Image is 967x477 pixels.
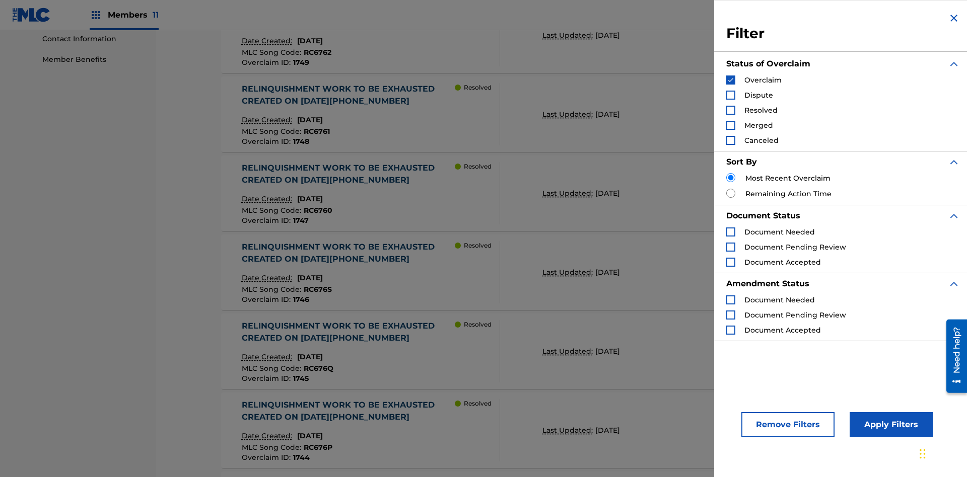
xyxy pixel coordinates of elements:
[304,285,332,294] span: RC676S
[297,36,323,45] span: [DATE]
[221,392,902,468] a: RELINQUISHMENT WORK TO BE EXHAUSTED CREATED ON [DATE][PHONE_NUMBER]Date Created:[DATE]MLC Song Co...
[464,241,492,250] p: Resolved
[242,241,455,265] div: RELINQUISHMENT WORK TO BE EXHAUSTED CREATED ON [DATE][PHONE_NUMBER]
[242,273,295,283] p: Date Created:
[542,188,595,199] p: Last Updated:
[293,216,309,225] span: 1747
[948,156,960,168] img: expand
[221,234,902,310] a: RELINQUISHMENT WORK TO BE EXHAUSTED CREATED ON [DATE][PHONE_NUMBER]Date Created:[DATE]MLC Song Co...
[595,31,620,40] span: [DATE]
[242,320,455,344] div: RELINQUISHMENT WORK TO BE EXHAUSTED CREATED ON [DATE][PHONE_NUMBER]
[90,9,102,21] img: Top Rightsholders
[293,374,309,383] span: 1745
[242,295,293,304] span: Overclaim ID :
[221,313,902,389] a: RELINQUISHMENT WORK TO BE EXHAUSTED CREATED ON [DATE][PHONE_NUMBER]Date Created:[DATE]MLC Song Co...
[745,189,832,199] label: Remaining Action Time
[304,443,332,452] span: RC676P
[948,58,960,70] img: expand
[542,109,595,120] p: Last Updated:
[726,279,809,288] strong: Amendment Status
[542,346,595,357] p: Last Updated:
[242,453,293,462] span: Overclaim ID :
[293,453,310,462] span: 1744
[745,173,831,184] label: Most Recent Overclaim
[595,347,620,356] span: [DATE]
[297,194,323,203] span: [DATE]
[744,91,773,100] span: Dispute
[242,194,295,204] p: Date Created:
[744,243,846,252] span: Document Pending Review
[242,352,295,362] p: Date Created:
[948,210,960,222] img: expand
[242,115,295,125] p: Date Created:
[242,127,304,136] span: MLC Song Code :
[293,295,309,304] span: 1746
[297,115,323,124] span: [DATE]
[595,110,620,119] span: [DATE]
[464,83,492,92] p: Resolved
[542,267,595,278] p: Last Updated:
[12,8,51,22] img: MLC Logo
[464,320,492,329] p: Resolved
[948,278,960,290] img: expand
[744,106,778,115] span: Resolved
[297,352,323,361] span: [DATE]
[242,36,295,46] p: Date Created:
[242,374,293,383] span: Overclaim ID :
[293,58,309,67] span: 1749
[242,285,304,294] span: MLC Song Code :
[221,76,902,152] a: RELINQUISHMENT WORK TO BE EXHAUSTED CREATED ON [DATE][PHONE_NUMBER]Date Created:[DATE]MLC Song Co...
[42,54,144,65] a: Member Benefits
[744,75,782,85] span: Overclaim
[744,295,815,304] span: Document Needed
[108,9,159,21] span: Members
[917,429,967,477] iframe: Chat Widget
[948,12,960,24] img: close
[595,268,620,277] span: [DATE]
[542,30,595,41] p: Last Updated:
[727,76,734,84] img: checkbox
[726,157,757,167] strong: Sort By
[744,121,773,130] span: Merged
[242,443,304,452] span: MLC Song Code :
[297,273,323,282] span: [DATE]
[304,364,333,373] span: RC676Q
[920,439,926,469] div: Drag
[297,431,323,440] span: [DATE]
[464,399,492,408] p: Resolved
[741,412,835,437] button: Remove Filters
[242,364,304,373] span: MLC Song Code :
[42,34,144,44] a: Contact Information
[726,25,960,43] h3: Filter
[242,58,293,67] span: Overclaim ID :
[304,206,332,215] span: RC6760
[242,162,455,186] div: RELINQUISHMENT WORK TO BE EXHAUSTED CREATED ON [DATE][PHONE_NUMBER]
[850,412,933,437] button: Apply Filters
[744,310,846,320] span: Document Pending Review
[242,137,293,146] span: Overclaim ID :
[464,162,492,171] p: Resolved
[242,83,455,107] div: RELINQUISHMENT WORK TO BE EXHAUSTED CREATED ON [DATE][PHONE_NUMBER]
[744,227,815,236] span: Document Needed
[242,48,304,57] span: MLC Song Code :
[744,258,821,267] span: Document Accepted
[242,216,293,225] span: Overclaim ID :
[242,431,295,441] p: Date Created:
[304,48,331,57] span: RC6762
[726,211,800,220] strong: Document Status
[939,315,967,398] iframe: Resource Center
[726,59,810,68] strong: Status of Overclaim
[542,425,595,436] p: Last Updated:
[744,326,821,335] span: Document Accepted
[595,189,620,198] span: [DATE]
[153,10,159,20] span: 11
[744,136,779,145] span: Canceled
[304,127,330,136] span: RC6761
[221,155,902,231] a: RELINQUISHMENT WORK TO BE EXHAUSTED CREATED ON [DATE][PHONE_NUMBER]Date Created:[DATE]MLC Song Co...
[242,206,304,215] span: MLC Song Code :
[242,399,455,423] div: RELINQUISHMENT WORK TO BE EXHAUSTED CREATED ON [DATE][PHONE_NUMBER]
[293,137,309,146] span: 1748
